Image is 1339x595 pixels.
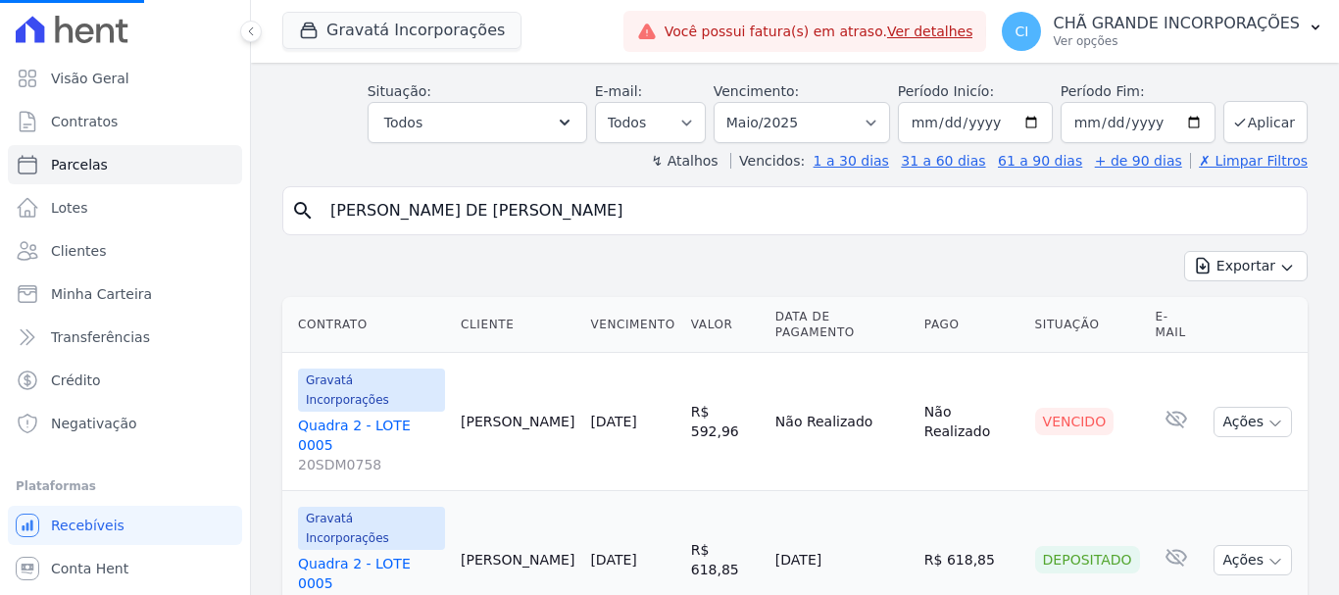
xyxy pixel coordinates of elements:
a: ✗ Limpar Filtros [1190,153,1308,169]
a: Contratos [8,102,242,141]
th: Valor [683,297,768,353]
th: Situação [1027,297,1148,353]
div: Vencido [1035,408,1115,435]
a: Visão Geral [8,59,242,98]
label: Vencimento: [714,83,799,99]
button: Gravatá Incorporações [282,12,521,49]
a: 1 a 30 dias [814,153,889,169]
td: R$ 592,96 [683,353,768,491]
button: Todos [368,102,587,143]
th: Contrato [282,297,453,353]
button: Ações [1214,545,1292,575]
span: Conta Hent [51,559,128,578]
span: Parcelas [51,155,108,174]
a: Recebíveis [8,506,242,545]
a: [DATE] [590,552,636,568]
span: Lotes [51,198,88,218]
span: Clientes [51,241,106,261]
th: E-mail [1148,297,1207,353]
span: Crédito [51,371,101,390]
label: Situação: [368,83,431,99]
span: Recebíveis [51,516,124,535]
label: ↯ Atalhos [651,153,718,169]
a: Lotes [8,188,242,227]
span: Contratos [51,112,118,131]
label: Período Fim: [1061,81,1215,102]
th: Pago [917,297,1027,353]
label: E-mail: [595,83,643,99]
p: Ver opções [1053,33,1300,49]
button: Ações [1214,407,1292,437]
input: Buscar por nome do lote ou do cliente [319,191,1299,230]
p: CHÃ GRANDE INCORPORAÇÕES [1053,14,1300,33]
button: CI CHÃ GRANDE INCORPORAÇÕES Ver opções [986,4,1339,59]
button: Aplicar [1223,101,1308,143]
label: Período Inicío: [898,83,994,99]
a: [DATE] [590,414,636,429]
a: 31 a 60 dias [901,153,985,169]
td: Não Realizado [768,353,917,491]
span: Gravatá Incorporações [298,507,445,550]
a: Quadra 2 - LOTE 000520SDM0758 [298,416,445,474]
th: Data de Pagamento [768,297,917,353]
a: Parcelas [8,145,242,184]
span: Minha Carteira [51,284,152,304]
a: Transferências [8,318,242,357]
th: Vencimento [582,297,682,353]
a: Ver detalhes [887,24,973,39]
span: Todos [384,111,422,134]
label: Vencidos: [730,153,805,169]
a: + de 90 dias [1095,153,1182,169]
a: Conta Hent [8,549,242,588]
td: [PERSON_NAME] [453,353,582,491]
a: Minha Carteira [8,274,242,314]
a: 61 a 90 dias [998,153,1082,169]
a: Negativação [8,404,242,443]
a: Clientes [8,231,242,271]
div: Plataformas [16,474,234,498]
a: Crédito [8,361,242,400]
div: Depositado [1035,546,1140,573]
th: Cliente [453,297,582,353]
span: Você possui fatura(s) em atraso. [665,22,973,42]
span: Transferências [51,327,150,347]
td: Não Realizado [917,353,1027,491]
button: Exportar [1184,251,1308,281]
span: 20SDM0758 [298,455,445,474]
span: CI [1016,25,1029,38]
span: Negativação [51,414,137,433]
i: search [291,199,315,223]
span: Visão Geral [51,69,129,88]
span: Gravatá Incorporações [298,369,445,412]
